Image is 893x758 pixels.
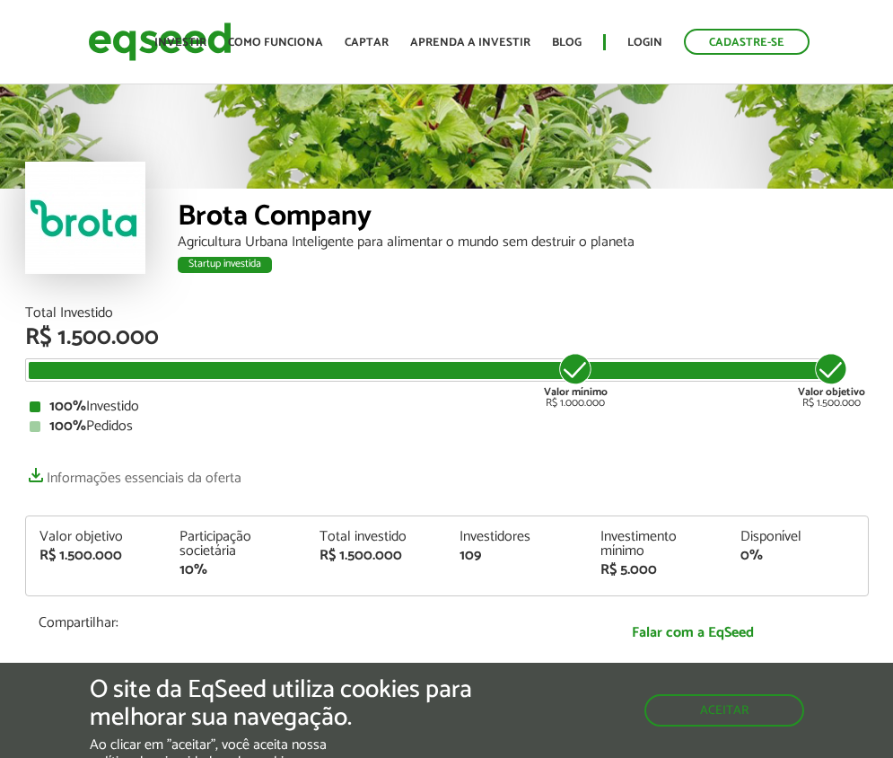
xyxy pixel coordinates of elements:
[530,614,855,651] a: Falar com a EqSeed
[600,530,714,559] div: Investimento mínimo
[544,383,608,401] strong: Valor mínimo
[320,549,433,563] div: R$ 1.500.000
[460,530,573,544] div: Investidores
[88,18,232,66] img: EqSeed
[178,235,869,250] div: Agricultura Urbana Inteligente para alimentar o mundo sem destruir o planeta
[30,400,864,414] div: Investido
[552,37,582,48] a: Blog
[30,419,864,434] div: Pedidos
[154,37,206,48] a: Investir
[25,461,241,486] a: Informações essenciais da oferta
[600,563,714,577] div: R$ 5.000
[25,326,869,349] div: R$ 1.500.000
[39,549,153,563] div: R$ 1.500.000
[320,530,433,544] div: Total investido
[740,530,854,544] div: Disponível
[542,351,609,409] div: R$ 1.000.000
[49,394,86,419] strong: 100%
[460,549,573,563] div: 109
[39,530,153,544] div: Valor objetivo
[684,29,810,55] a: Cadastre-se
[644,694,804,727] button: Aceitar
[228,37,323,48] a: Como funciona
[178,202,869,235] div: Brota Company
[627,37,662,48] a: Login
[25,306,869,321] div: Total Investido
[410,37,530,48] a: Aprenda a investir
[179,530,293,559] div: Participação societária
[798,351,865,409] div: R$ 1.500.000
[179,563,293,577] div: 10%
[178,257,272,273] div: Startup investida
[49,414,86,438] strong: 100%
[798,383,865,401] strong: Valor objetivo
[39,614,503,631] p: Compartilhar:
[345,37,389,48] a: Captar
[90,676,519,732] h5: O site da EqSeed utiliza cookies para melhorar sua navegação.
[740,549,854,563] div: 0%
